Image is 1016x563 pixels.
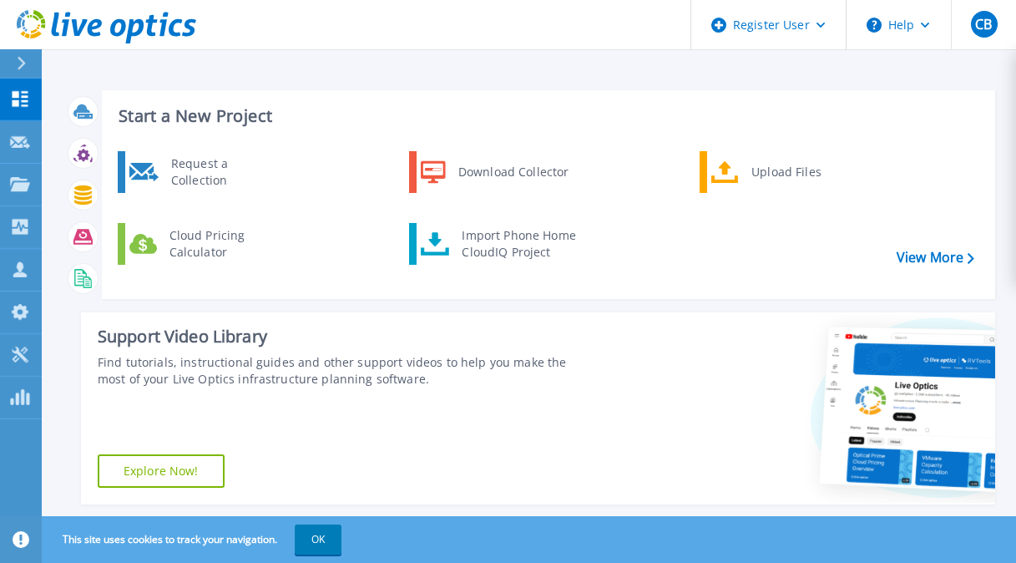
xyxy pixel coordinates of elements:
[700,151,871,193] a: Upload Files
[98,454,225,488] a: Explore Now!
[975,18,992,31] span: CB
[161,227,285,261] div: Cloud Pricing Calculator
[743,155,867,189] div: Upload Files
[46,525,341,555] span: This site uses cookies to track your navigation.
[118,151,289,193] a: Request a Collection
[450,155,576,189] div: Download Collector
[163,155,285,189] div: Request a Collection
[119,107,973,125] h3: Start a New Project
[98,326,572,347] div: Support Video Library
[98,354,572,388] div: Find tutorials, instructional guides and other support videos to help you make the most of your L...
[118,223,289,265] a: Cloud Pricing Calculator
[897,250,974,266] a: View More
[295,525,341,555] button: OK
[409,151,580,193] a: Download Collector
[453,227,584,261] div: Import Phone Home CloudIQ Project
